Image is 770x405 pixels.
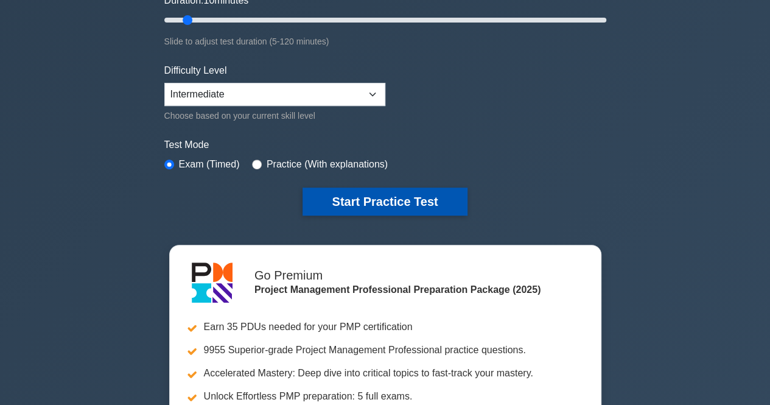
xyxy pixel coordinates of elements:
[267,157,388,172] label: Practice (With explanations)
[164,34,606,49] div: Slide to adjust test duration (5-120 minutes)
[164,108,385,123] div: Choose based on your current skill level
[164,63,227,78] label: Difficulty Level
[179,157,240,172] label: Exam (Timed)
[303,188,467,216] button: Start Practice Test
[164,138,606,152] label: Test Mode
